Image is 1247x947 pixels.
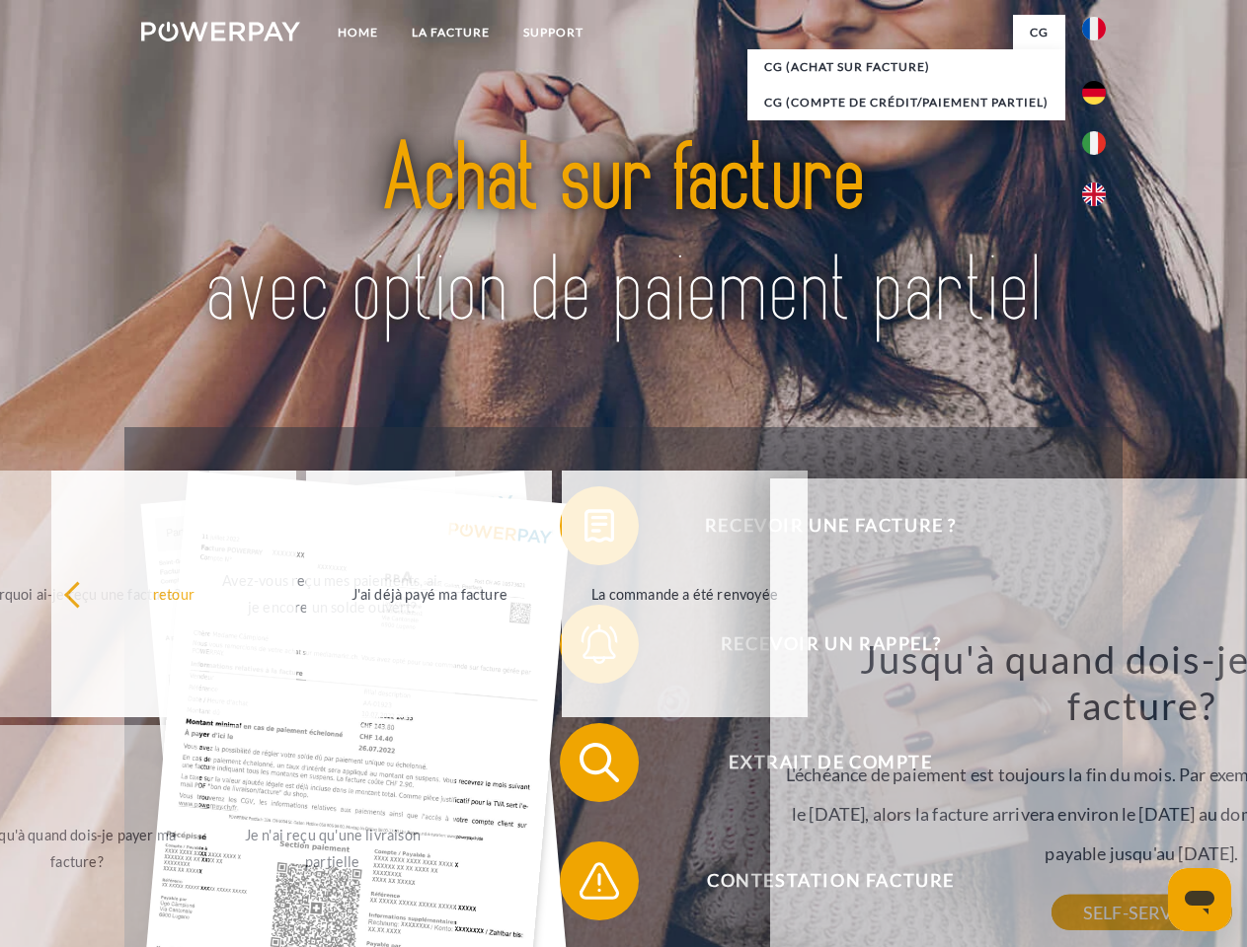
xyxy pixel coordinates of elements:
[189,95,1058,378] img: title-powerpay_fr.svg
[1082,81,1106,105] img: de
[575,738,624,787] img: qb_search.svg
[575,856,624,906] img: qb_warning.svg
[574,580,796,607] div: La commande a été renvoyée
[1052,895,1232,930] a: SELF-SERVICE
[318,580,540,607] div: J'ai déjà payé ma facture
[560,841,1073,920] button: Contestation Facture
[507,15,600,50] a: Support
[1082,182,1106,206] img: en
[221,822,443,875] div: Je n'ai reçu qu'une livraison partielle
[1082,17,1106,40] img: fr
[1168,868,1231,931] iframe: Bouton de lancement de la fenêtre de messagerie
[747,85,1065,120] a: CG (Compte de crédit/paiement partiel)
[63,580,285,607] div: retour
[395,15,507,50] a: LA FACTURE
[141,22,300,41] img: logo-powerpay-white.svg
[1013,15,1065,50] a: CG
[747,49,1065,85] a: CG (achat sur facture)
[1082,131,1106,155] img: it
[321,15,395,50] a: Home
[560,723,1073,802] button: Extrait de compte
